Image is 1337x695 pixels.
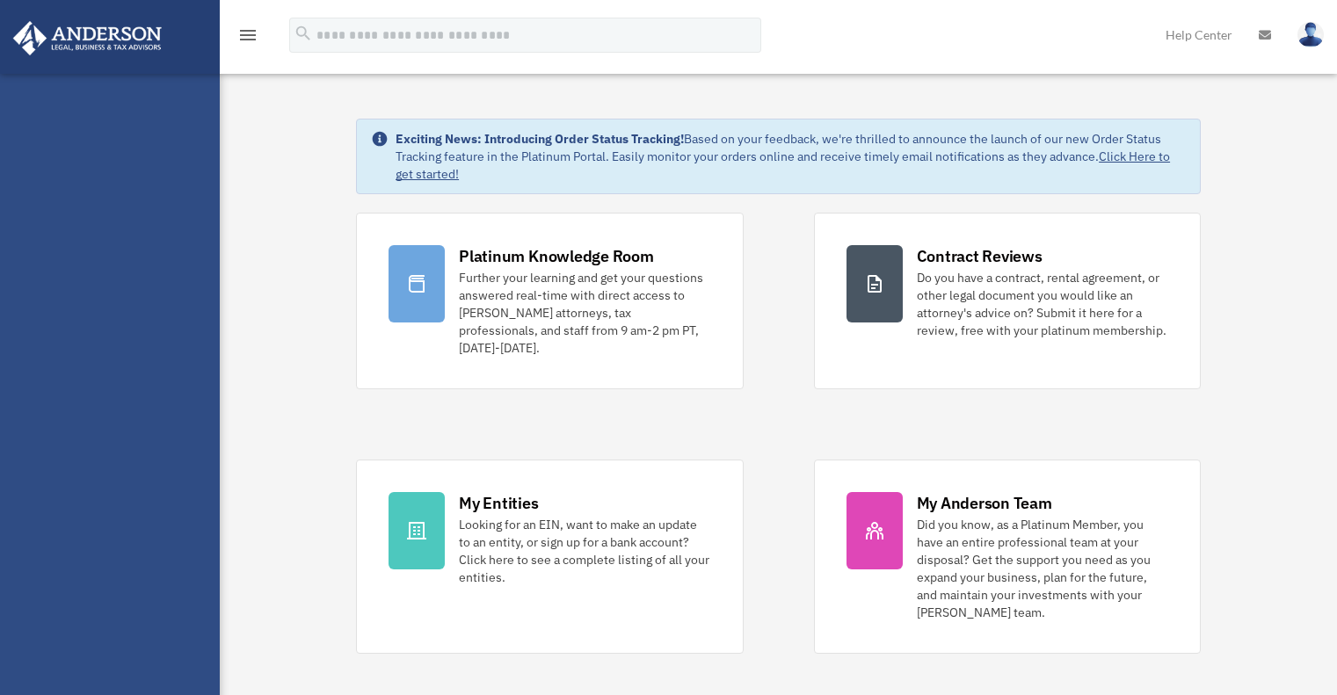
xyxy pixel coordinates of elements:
a: Platinum Knowledge Room Further your learning and get your questions answered real-time with dire... [356,213,743,389]
div: Do you have a contract, rental agreement, or other legal document you would like an attorney's ad... [917,269,1168,339]
img: Anderson Advisors Platinum Portal [8,21,167,55]
i: menu [237,25,258,46]
a: Click Here to get started! [396,148,1170,182]
div: Platinum Knowledge Room [459,245,654,267]
div: My Anderson Team [917,492,1052,514]
a: menu [237,31,258,46]
div: Contract Reviews [917,245,1043,267]
img: User Pic [1297,22,1324,47]
div: Looking for an EIN, want to make an update to an entity, or sign up for a bank account? Click her... [459,516,710,586]
div: Further your learning and get your questions answered real-time with direct access to [PERSON_NAM... [459,269,710,357]
a: Contract Reviews Do you have a contract, rental agreement, or other legal document you would like... [814,213,1201,389]
div: Did you know, as a Platinum Member, you have an entire professional team at your disposal? Get th... [917,516,1168,621]
div: Based on your feedback, we're thrilled to announce the launch of our new Order Status Tracking fe... [396,130,1186,183]
i: search [294,24,313,43]
a: My Entities Looking for an EIN, want to make an update to an entity, or sign up for a bank accoun... [356,460,743,654]
a: My Anderson Team Did you know, as a Platinum Member, you have an entire professional team at your... [814,460,1201,654]
div: My Entities [459,492,538,514]
strong: Exciting News: Introducing Order Status Tracking! [396,131,684,147]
